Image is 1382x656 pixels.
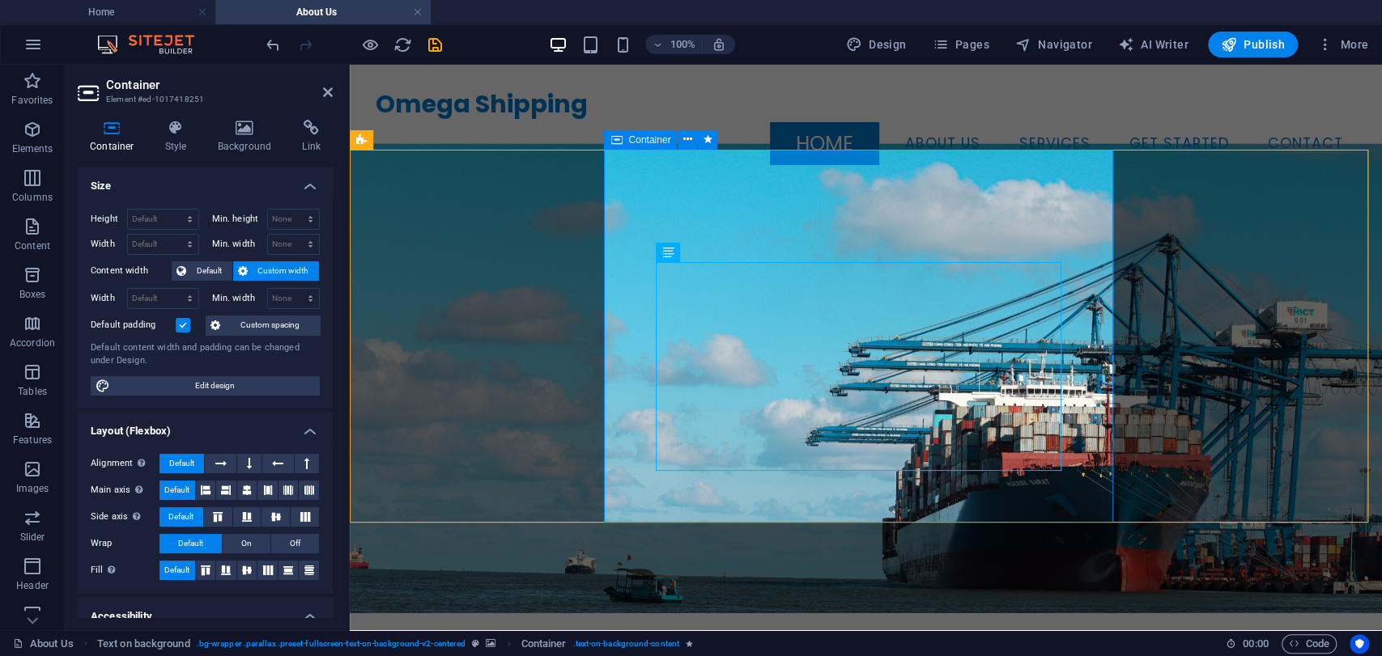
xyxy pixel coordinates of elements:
p: Columns [12,191,53,204]
button: Default [159,454,204,473]
span: . bg-wrapper .parallax .preset-fullscreen-text-on-background-v2-centered [197,634,466,654]
span: Default [164,561,189,580]
i: Element contains an animation [686,639,693,648]
button: More [1311,32,1375,57]
img: Editor Logo [93,35,215,54]
span: Custom width [253,261,315,281]
span: Default [168,507,193,527]
button: AI Writer [1112,32,1195,57]
button: save [425,35,444,54]
div: Design (Ctrl+Alt+Y) [840,32,913,57]
p: Content [15,239,50,252]
label: Wrap [91,534,159,553]
h4: Layout (Flexbox) [78,412,333,441]
span: Click to select. Double-click to edit [97,634,190,654]
button: Code [1282,634,1337,654]
button: Default [172,261,232,281]
p: Favorites [11,94,53,107]
h4: Style [153,120,206,154]
h2: Container [106,78,333,92]
label: Min. width [212,294,267,303]
a: Click to cancel selection. Double-click to open Pages [13,634,74,654]
button: Default [159,561,195,580]
span: Publish [1221,36,1285,53]
button: 100% [645,35,703,54]
label: Side axis [91,507,159,527]
span: Default [191,261,227,281]
span: 00 00 [1243,634,1268,654]
button: Navigator [1009,32,1099,57]
i: This element is a customizable preset [472,639,479,648]
span: Design [846,36,907,53]
button: On [223,534,270,553]
p: Accordion [10,336,55,349]
h6: Session time [1226,634,1269,654]
span: More [1317,36,1368,53]
h6: 100% [670,35,695,54]
h4: Accessibility [78,597,333,626]
label: Min. width [212,239,267,248]
label: Width [91,239,127,248]
span: Default [178,534,203,553]
p: Tables [18,385,47,398]
h4: Background [206,120,291,154]
span: Default [164,480,189,500]
button: undo [263,35,283,54]
i: This element contains a background [486,639,495,648]
span: : [1254,637,1257,650]
span: . text-on-background-content [572,634,679,654]
label: Content width [91,261,172,281]
span: Custom spacing [225,315,315,335]
span: Code [1289,634,1329,654]
button: Usercentrics [1350,634,1369,654]
h4: Link [290,120,333,154]
h4: Container [78,120,153,154]
h3: Element #ed-1017418251 [106,92,300,107]
i: On resize automatically adjust zoom level to fit chosen device. [712,37,726,52]
span: Container [628,135,670,145]
label: Width [91,294,127,303]
button: Custom width [233,261,320,281]
label: Fill [91,561,159,580]
button: reload [393,35,412,54]
i: Reload page [393,36,412,54]
span: On [241,534,252,553]
button: Default [159,480,195,500]
button: Off [271,534,319,553]
span: Click to select. Double-click to edit [521,634,567,654]
label: Default padding [91,315,176,335]
p: Features [13,434,52,447]
i: Undo: Change text (Ctrl+Z) [264,36,283,54]
span: Default [169,454,194,473]
nav: breadcrumb [97,634,693,654]
button: Edit design [91,376,320,396]
span: Edit design [115,376,315,396]
button: Default [159,507,203,527]
label: Min. height [212,214,267,223]
button: Publish [1208,32,1298,57]
p: Elements [12,142,53,155]
p: Boxes [19,288,46,301]
span: AI Writer [1118,36,1189,53]
p: Header [16,579,49,592]
div: Default content width and padding can be changed under Design. [91,341,320,368]
i: Save (Ctrl+S) [426,36,444,54]
button: Pages [925,32,995,57]
span: Navigator [1015,36,1092,53]
h4: Size [78,167,333,196]
span: Off [290,534,300,553]
h4: About Us [215,3,431,21]
label: Height [91,214,127,223]
label: Alignment [91,454,159,473]
label: Main axis [91,480,159,500]
span: Pages [932,36,989,53]
button: Custom spacing [206,315,320,335]
p: Images [16,482,49,495]
p: Slider [20,531,45,544]
button: Default [159,534,222,553]
button: Design [840,32,913,57]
